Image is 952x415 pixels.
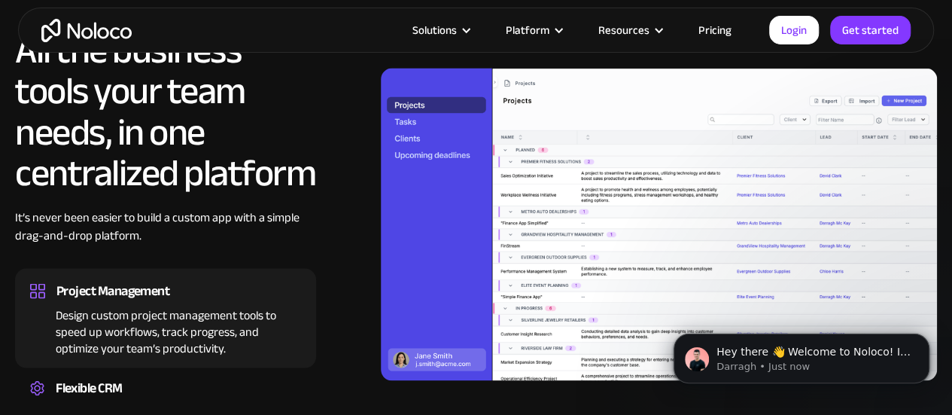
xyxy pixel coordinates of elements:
[506,20,549,40] div: Platform
[487,20,579,40] div: Platform
[15,208,316,267] div: It’s never been easier to build a custom app with a simple drag-and-drop platform.
[651,302,952,407] iframe: Intercom notifications message
[598,20,649,40] div: Resources
[412,20,457,40] div: Solutions
[15,30,316,193] h2: All the business tools your team needs, in one centralized platform
[56,377,123,399] div: Flexible CRM
[680,20,750,40] a: Pricing
[56,279,169,302] div: Project Management
[579,20,680,40] div: Resources
[394,20,487,40] div: Solutions
[41,19,132,42] a: home
[830,16,911,44] a: Get started
[769,16,819,44] a: Login
[30,302,301,356] div: Design custom project management tools to speed up workflows, track progress, and optimize your t...
[30,399,301,404] div: Create a custom CRM that you can adapt to your business’s needs, centralize your workflows, and m...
